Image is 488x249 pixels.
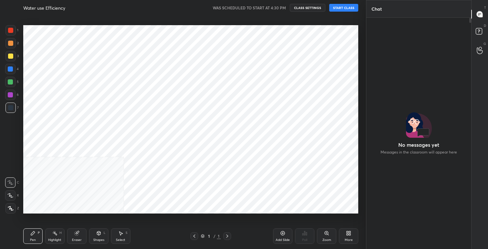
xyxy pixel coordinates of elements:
div: Add Slide [276,238,290,242]
p: G [483,41,486,46]
div: Z [5,203,19,214]
div: 1 [5,25,18,35]
div: Zoom [322,238,331,242]
div: Pen [30,238,36,242]
div: 5 [5,77,19,87]
div: 1 [217,233,221,239]
button: CLASS SETTINGS [290,4,325,12]
div: C [5,177,19,188]
div: / [214,234,216,238]
div: Highlight [48,238,61,242]
div: 1 [206,234,212,238]
div: More [345,238,353,242]
div: 2 [5,38,19,48]
div: 6 [5,90,19,100]
button: START CLASS [329,4,358,12]
div: 4 [5,64,19,74]
div: S [126,231,127,234]
div: 7 [5,103,19,113]
h4: Water use Efficiency [23,5,65,11]
div: H [59,231,62,234]
div: P [38,231,40,234]
p: Chat [366,0,387,17]
div: X [5,190,19,201]
div: Eraser [72,238,82,242]
div: 3 [5,51,19,61]
div: Select [116,238,125,242]
div: L [104,231,106,234]
p: D [484,23,486,28]
div: Shapes [93,238,104,242]
p: T [484,5,486,10]
h5: WAS SCHEDULED TO START AT 4:30 PM [213,5,286,11]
